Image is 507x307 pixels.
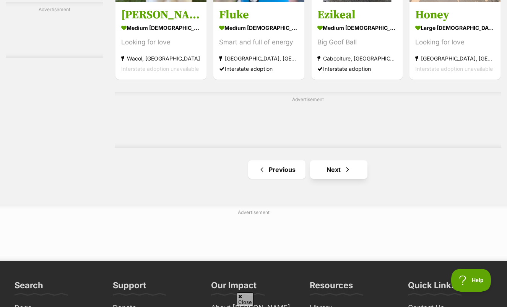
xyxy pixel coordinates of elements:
[310,160,367,179] a: Next page
[248,160,305,179] a: Previous page
[237,292,253,306] span: Close
[219,22,299,33] strong: medium [DEMOGRAPHIC_DATA] Dog
[317,53,397,64] strong: Caboolture, [GEOGRAPHIC_DATA]
[415,65,493,72] span: Interstate adoption unavailable
[121,8,201,22] h3: [PERSON_NAME]
[121,22,201,33] strong: medium [DEMOGRAPHIC_DATA] Dog
[219,37,299,47] div: Smart and full of energy
[415,37,495,47] div: Looking for love
[219,53,299,64] strong: [GEOGRAPHIC_DATA], [GEOGRAPHIC_DATA]
[121,37,201,47] div: Looking for love
[6,2,103,58] div: Advertisement
[317,37,397,47] div: Big Goof Ball
[310,280,353,295] h3: Resources
[312,2,403,80] a: Ezikeal medium [DEMOGRAPHIC_DATA] Dog Big Goof Ball Caboolture, [GEOGRAPHIC_DATA] Interstate adop...
[115,92,501,148] div: Advertisement
[451,269,492,292] iframe: Help Scout Beacon - Open
[219,64,299,74] div: Interstate adoption
[415,53,495,64] strong: [GEOGRAPHIC_DATA], [GEOGRAPHIC_DATA]
[211,280,257,295] h3: Our Impact
[15,280,43,295] h3: Search
[317,22,397,33] strong: medium [DEMOGRAPHIC_DATA] Dog
[219,8,299,22] h3: Fluke
[317,64,397,74] div: Interstate adoption
[408,280,456,295] h3: Quick Links
[115,160,501,179] nav: Pagination
[115,2,206,80] a: [PERSON_NAME] medium [DEMOGRAPHIC_DATA] Dog Looking for love Wacol, [GEOGRAPHIC_DATA] Interstate ...
[415,22,495,33] strong: large [DEMOGRAPHIC_DATA] Dog
[113,280,146,295] h3: Support
[121,65,199,72] span: Interstate adoption unavailable
[121,53,201,64] strong: Wacol, [GEOGRAPHIC_DATA]
[409,2,500,80] a: Honey large [DEMOGRAPHIC_DATA] Dog Looking for love [GEOGRAPHIC_DATA], [GEOGRAPHIC_DATA] Intersta...
[317,8,397,22] h3: Ezikeal
[415,8,495,22] h3: Honey
[213,2,304,80] a: Fluke medium [DEMOGRAPHIC_DATA] Dog Smart and full of energy [GEOGRAPHIC_DATA], [GEOGRAPHIC_DATA]...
